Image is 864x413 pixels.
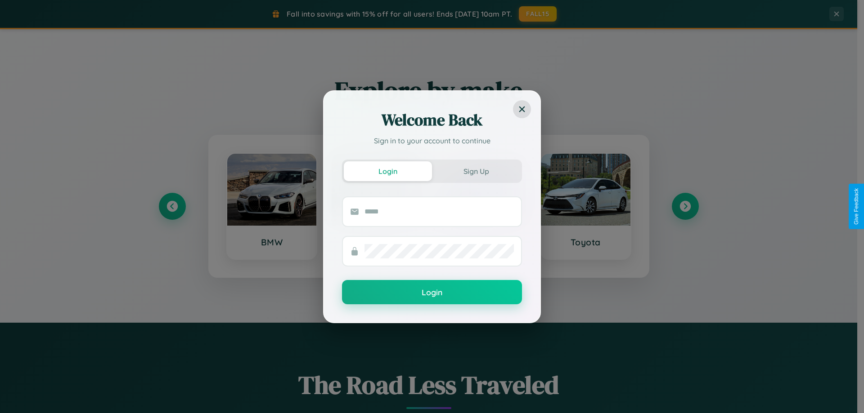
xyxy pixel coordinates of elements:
div: Give Feedback [853,188,859,225]
button: Login [342,280,522,304]
p: Sign in to your account to continue [342,135,522,146]
button: Login [344,161,432,181]
button: Sign Up [432,161,520,181]
h2: Welcome Back [342,109,522,131]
